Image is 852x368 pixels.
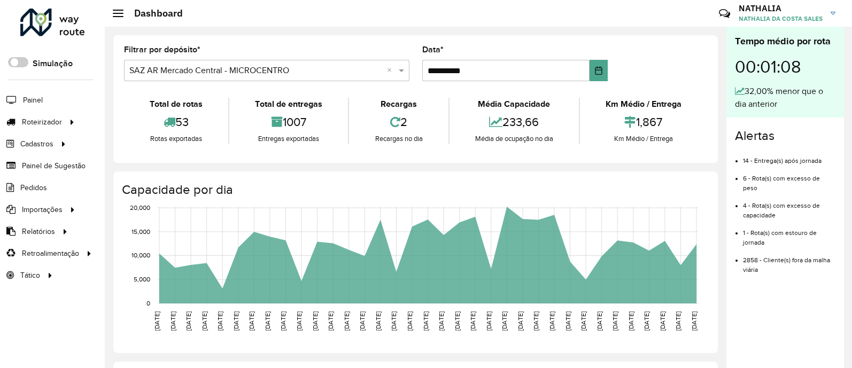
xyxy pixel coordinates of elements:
div: Total de rotas [127,98,226,111]
text: [DATE] [517,311,524,331]
h3: NATHALIA [739,3,823,13]
li: 14 - Entrega(s) após jornada [743,148,835,166]
text: [DATE] [343,311,350,331]
span: Importações [22,204,63,215]
text: [DATE] [438,311,445,331]
text: [DATE] [485,311,492,331]
div: Km Médio / Entrega [583,98,704,111]
text: [DATE] [454,311,461,331]
div: 233,66 [452,111,576,134]
label: Filtrar por depósito [124,43,200,56]
span: Retroalimentação [22,248,79,259]
text: [DATE] [390,311,397,331]
span: Roteirizador [22,116,62,128]
div: 53 [127,111,226,134]
text: [DATE] [691,311,698,331]
div: 00:01:08 [735,49,835,85]
div: Média de ocupação no dia [452,134,576,144]
text: [DATE] [327,311,334,331]
span: Painel [23,95,43,106]
span: Clear all [387,64,396,77]
div: 2 [352,111,445,134]
div: Km Médio / Entrega [583,134,704,144]
div: 1,867 [583,111,704,134]
text: [DATE] [611,311,618,331]
text: [DATE] [469,311,476,331]
h2: Dashboard [123,7,183,19]
text: [DATE] [422,311,429,331]
text: [DATE] [153,311,160,331]
div: 32,00% menor que o dia anterior [735,85,835,111]
text: [DATE] [406,311,413,331]
text: [DATE] [532,311,539,331]
text: [DATE] [248,311,255,331]
text: [DATE] [312,311,319,331]
text: [DATE] [216,311,223,331]
span: NATHALIA DA COSTA SALES [739,14,823,24]
text: [DATE] [296,311,303,331]
text: 15,000 [131,228,150,235]
a: Contato Rápido [713,2,736,25]
text: [DATE] [375,311,382,331]
div: Recargas no dia [352,134,445,144]
text: [DATE] [659,311,666,331]
span: Painel de Sugestão [22,160,86,171]
div: 1007 [232,111,345,134]
div: Críticas? Dúvidas? Elogios? Sugestões? Entre em contato conosco! [591,3,703,32]
text: 10,000 [131,252,150,259]
button: Choose Date [590,60,608,81]
text: [DATE] [501,311,508,331]
text: 5,000 [134,276,150,283]
div: Total de entregas [232,98,345,111]
text: [DATE] [185,311,192,331]
div: Tempo médio por rota [735,34,835,49]
li: 4 - Rota(s) com excesso de capacidade [743,193,835,220]
label: Simulação [33,57,73,70]
text: [DATE] [233,311,239,331]
text: 20,000 [130,204,150,211]
span: Tático [20,270,40,281]
li: 6 - Rota(s) com excesso de peso [743,166,835,193]
text: [DATE] [596,311,603,331]
li: 1 - Rota(s) com estouro de jornada [743,220,835,247]
text: [DATE] [169,311,176,331]
div: Recargas [352,98,445,111]
text: [DATE] [264,311,271,331]
text: [DATE] [548,311,555,331]
text: [DATE] [201,311,208,331]
text: [DATE] [628,311,634,331]
text: [DATE] [580,311,587,331]
label: Data [422,43,444,56]
text: [DATE] [643,311,650,331]
span: Relatórios [22,226,55,237]
text: [DATE] [280,311,286,331]
h4: Alertas [735,128,835,144]
li: 2858 - Cliente(s) fora da malha viária [743,247,835,275]
div: Média Capacidade [452,98,576,111]
text: 0 [146,300,150,307]
text: [DATE] [675,311,681,331]
span: Cadastros [20,138,53,150]
text: [DATE] [359,311,366,331]
text: [DATE] [564,311,571,331]
div: Entregas exportadas [232,134,345,144]
div: Rotas exportadas [127,134,226,144]
h4: Capacidade por dia [122,182,707,198]
span: Pedidos [20,182,47,193]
